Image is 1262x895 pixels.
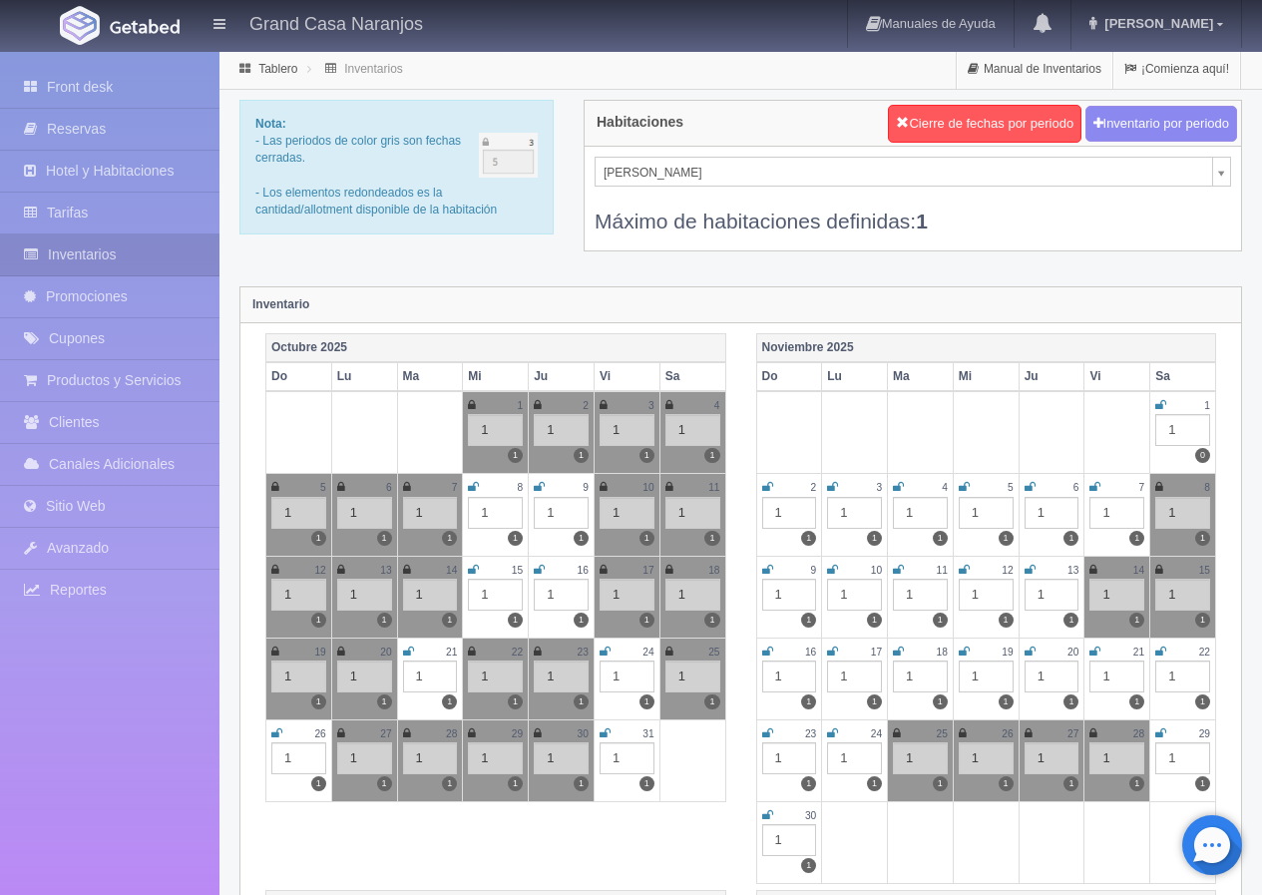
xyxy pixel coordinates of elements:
[1155,579,1210,611] div: 1
[888,105,1081,143] button: Cierre de fechas por periodo
[1099,16,1213,31] span: [PERSON_NAME]
[403,497,458,529] div: 1
[762,661,817,692] div: 1
[871,728,882,739] small: 24
[380,728,391,739] small: 27
[822,362,888,391] th: Lu
[1085,106,1237,143] button: Inventario por periodo
[933,613,948,628] label: 1
[937,728,948,739] small: 25
[1133,565,1144,576] small: 14
[595,187,1231,235] div: Máximo de habitaciones definidas:
[805,647,816,658] small: 16
[704,448,719,463] label: 1
[762,742,817,774] div: 1
[534,414,589,446] div: 1
[827,661,882,692] div: 1
[639,694,654,709] label: 1
[704,531,719,546] label: 1
[999,613,1014,628] label: 1
[1025,661,1079,692] div: 1
[337,579,392,611] div: 1
[801,694,816,709] label: 1
[468,742,523,774] div: 1
[1067,647,1078,658] small: 20
[517,482,523,493] small: 8
[1133,728,1144,739] small: 28
[1155,661,1210,692] div: 1
[648,400,654,411] small: 3
[534,742,589,774] div: 1
[762,579,817,611] div: 1
[600,579,654,611] div: 1
[442,776,457,791] label: 1
[959,497,1014,529] div: 1
[893,579,948,611] div: 1
[762,497,817,529] div: 1
[1139,482,1145,493] small: 7
[397,362,463,391] th: Ma
[578,728,589,739] small: 30
[871,647,882,658] small: 17
[600,742,654,774] div: 1
[642,565,653,576] small: 17
[508,448,523,463] label: 1
[933,531,948,546] label: 1
[255,117,286,131] b: Nota:
[314,565,325,576] small: 12
[252,297,309,311] strong: Inventario
[594,362,659,391] th: Vi
[893,661,948,692] div: 1
[756,362,822,391] th: Do
[1195,694,1210,709] label: 1
[1073,482,1079,493] small: 6
[708,565,719,576] small: 18
[916,210,928,232] b: 1
[512,565,523,576] small: 15
[957,50,1112,89] a: Manual de Inventarios
[597,115,683,130] h4: Habitaciones
[1195,448,1210,463] label: 0
[442,613,457,628] label: 1
[876,482,882,493] small: 3
[937,647,948,658] small: 18
[442,531,457,546] label: 1
[1155,414,1210,446] div: 1
[1063,776,1078,791] label: 1
[258,62,297,76] a: Tablero
[708,647,719,658] small: 25
[893,497,948,529] div: 1
[446,728,457,739] small: 28
[386,482,392,493] small: 6
[271,742,326,774] div: 1
[463,362,529,391] th: Mi
[811,565,817,576] small: 9
[60,6,100,45] img: Getabed
[331,362,397,391] th: Lu
[446,647,457,658] small: 21
[574,776,589,791] label: 1
[642,482,653,493] small: 10
[600,497,654,529] div: 1
[380,647,391,658] small: 20
[337,497,392,529] div: 1
[403,579,458,611] div: 1
[1195,613,1210,628] label: 1
[239,100,554,234] div: - Las periodos de color gris son fechas cerradas. - Los elementos redondeados es la cantidad/allo...
[266,362,332,391] th: Do
[639,531,654,546] label: 1
[314,728,325,739] small: 26
[508,531,523,546] label: 1
[403,742,458,774] div: 1
[271,497,326,529] div: 1
[271,661,326,692] div: 1
[377,694,392,709] label: 1
[1133,647,1144,658] small: 21
[811,482,817,493] small: 2
[665,497,720,529] div: 1
[1067,565,1078,576] small: 13
[1063,694,1078,709] label: 1
[377,531,392,546] label: 1
[959,661,1014,692] div: 1
[110,19,180,34] img: Getabed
